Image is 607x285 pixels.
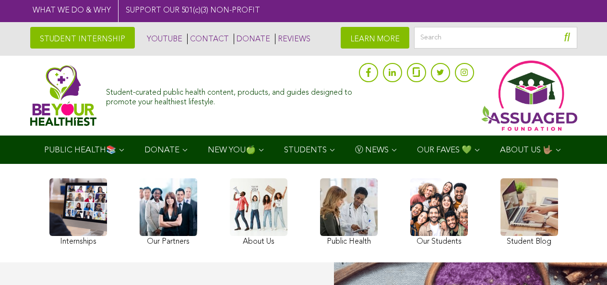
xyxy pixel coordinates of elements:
span: STUDENTS [284,146,327,154]
img: Assuaged App [481,61,577,131]
span: ABOUT US 🤟🏽 [500,146,553,154]
a: STUDENT INTERNSHIP [30,27,135,49]
span: NEW YOU🍏 [208,146,256,154]
span: OUR FAVES 💚 [417,146,472,154]
div: Navigation Menu [30,136,577,164]
iframe: Chat Widget [559,239,607,285]
a: YOUTUBE [144,34,182,44]
a: DONATE [234,34,270,44]
img: glassdoor [413,67,419,77]
input: Search [414,27,577,49]
img: Assuaged [30,65,97,126]
a: CONTACT [187,34,229,44]
span: DONATE [144,146,179,154]
a: REVIEWS [275,34,310,44]
span: Ⓥ NEWS [355,146,389,154]
a: LEARN MORE [341,27,409,49]
div: Student-curated public health content, products, and guides designed to promote your healthiest l... [106,84,354,107]
span: PUBLIC HEALTH📚 [44,146,116,154]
